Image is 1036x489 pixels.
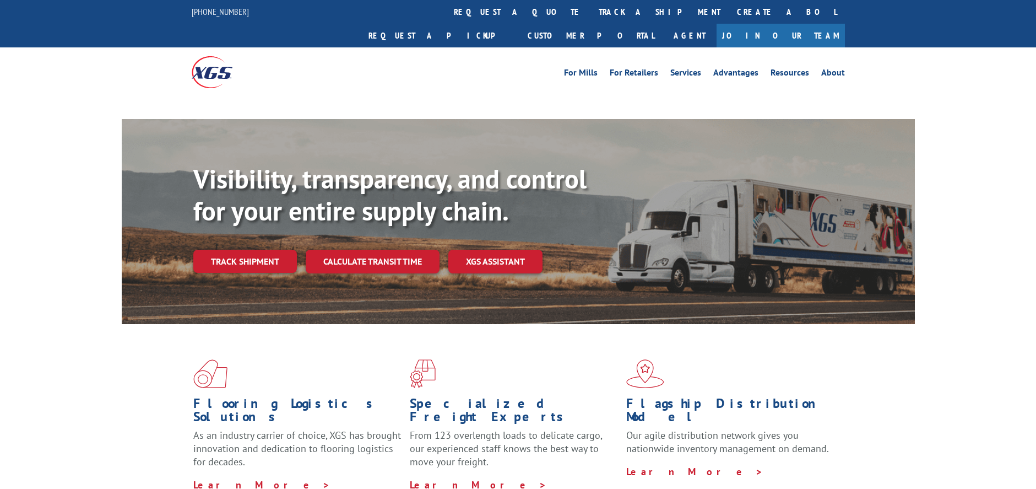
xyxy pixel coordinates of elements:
[626,465,763,478] a: Learn More >
[410,397,618,429] h1: Specialized Freight Experts
[663,24,717,47] a: Agent
[610,68,658,80] a: For Retailers
[771,68,809,80] a: Resources
[193,397,402,429] h1: Flooring Logistics Solutions
[626,429,829,455] span: Our agile distribution network gives you nationwide inventory management on demand.
[564,68,598,80] a: For Mills
[519,24,663,47] a: Customer Portal
[193,359,227,388] img: xgs-icon-total-supply-chain-intelligence-red
[193,429,401,468] span: As an industry carrier of choice, XGS has brought innovation and dedication to flooring logistics...
[193,250,297,273] a: Track shipment
[626,397,834,429] h1: Flagship Distribution Model
[410,359,436,388] img: xgs-icon-focused-on-flooring-red
[626,359,664,388] img: xgs-icon-flagship-distribution-model-red
[410,429,618,478] p: From 123 overlength loads to delicate cargo, our experienced staff knows the best way to move you...
[717,24,845,47] a: Join Our Team
[670,68,701,80] a: Services
[192,6,249,17] a: [PHONE_NUMBER]
[306,250,440,273] a: Calculate transit time
[821,68,845,80] a: About
[713,68,758,80] a: Advantages
[360,24,519,47] a: Request a pickup
[193,162,587,228] b: Visibility, transparency, and control for your entire supply chain.
[448,250,543,273] a: XGS ASSISTANT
